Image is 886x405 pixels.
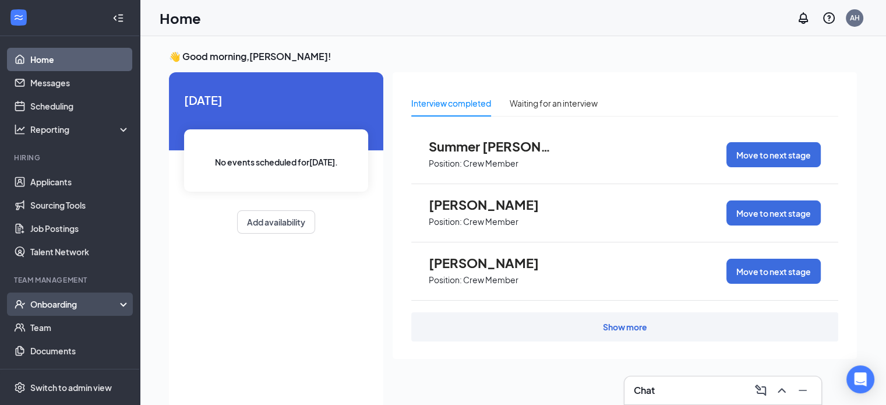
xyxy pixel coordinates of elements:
[30,382,112,393] div: Switch to admin view
[30,339,130,362] a: Documents
[793,381,812,400] button: Minimize
[237,210,315,234] button: Add availability
[822,11,836,25] svg: QuestionInfo
[13,12,24,23] svg: WorkstreamLogo
[796,11,810,25] svg: Notifications
[429,216,462,227] p: Position:
[429,274,462,286] p: Position:
[510,97,598,110] div: Waiting for an interview
[30,298,120,310] div: Onboarding
[30,94,130,118] a: Scheduling
[463,274,518,286] p: Crew Member
[184,91,368,109] span: [DATE]
[463,158,518,169] p: Crew Member
[215,156,338,168] span: No events scheduled for [DATE] .
[14,298,26,310] svg: UserCheck
[30,217,130,240] a: Job Postings
[634,384,655,397] h3: Chat
[846,365,874,393] div: Open Intercom Messenger
[30,362,130,386] a: Surveys
[751,381,770,400] button: ComposeMessage
[112,12,124,24] svg: Collapse
[14,124,26,135] svg: Analysis
[14,153,128,163] div: Hiring
[14,382,26,393] svg: Settings
[754,383,768,397] svg: ComposeMessage
[726,142,821,167] button: Move to next stage
[726,200,821,226] button: Move to next stage
[429,158,462,169] p: Position:
[796,383,810,397] svg: Minimize
[429,139,557,154] span: Summer [PERSON_NAME]
[30,193,130,217] a: Sourcing Tools
[160,8,201,28] h1: Home
[463,216,518,227] p: Crew Member
[30,124,130,135] div: Reporting
[30,71,130,94] a: Messages
[429,255,557,270] span: [PERSON_NAME]
[30,316,130,339] a: Team
[30,170,130,193] a: Applicants
[14,275,128,285] div: Team Management
[603,321,647,333] div: Show more
[775,383,789,397] svg: ChevronUp
[411,97,491,110] div: Interview completed
[850,13,860,23] div: AH
[169,50,857,63] h3: 👋 Good morning, [PERSON_NAME] !
[726,259,821,284] button: Move to next stage
[30,48,130,71] a: Home
[772,381,791,400] button: ChevronUp
[429,197,557,212] span: [PERSON_NAME]
[30,240,130,263] a: Talent Network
